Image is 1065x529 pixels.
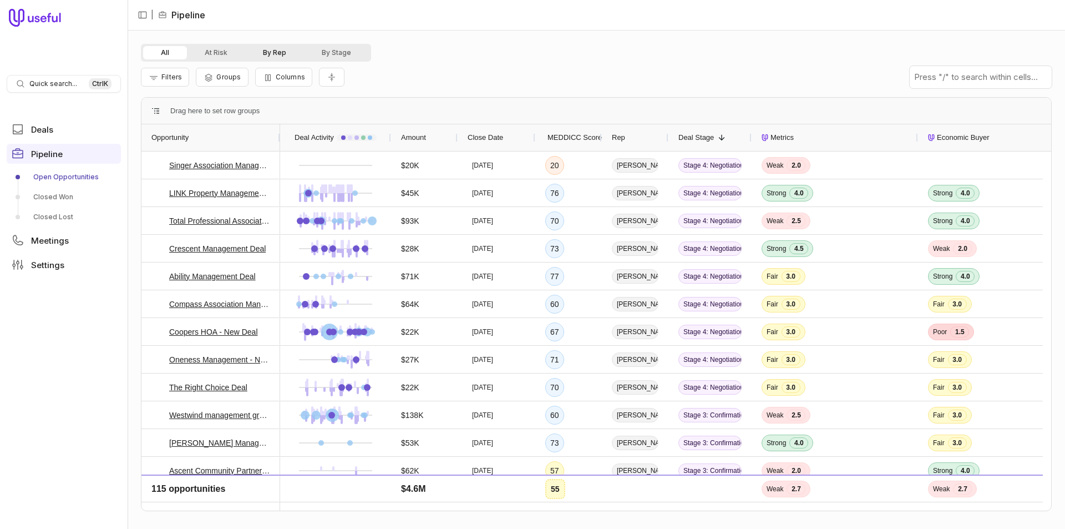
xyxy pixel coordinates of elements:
[787,410,805,421] span: 2.5
[767,328,778,336] span: Fair
[7,230,121,250] a: Meetings
[767,272,778,281] span: Fair
[767,466,783,475] span: Weak
[933,383,945,392] span: Fair
[169,353,270,366] a: Oneness Management - New Deal
[767,355,778,364] span: Fair
[550,298,559,311] div: 60
[948,354,967,365] span: 3.0
[151,131,189,144] span: Opportunity
[612,436,658,450] span: [PERSON_NAME]
[678,491,742,506] span: Stage 3: Confirmation
[472,383,493,392] time: [DATE]
[787,160,805,171] span: 2.0
[169,298,270,311] a: Compass Association Management Deal
[169,409,270,422] a: Westwind management group, LLC - New Deal
[550,492,559,505] div: 66
[169,381,247,394] a: The Right Choice Deal
[953,243,972,254] span: 2.0
[550,381,559,394] div: 70
[550,242,559,255] div: 73
[612,241,658,256] span: [PERSON_NAME]
[550,187,559,200] div: 76
[401,353,419,366] span: $27K
[401,325,419,339] span: $22K
[472,355,493,364] time: [DATE]
[933,300,945,309] span: Fair
[550,214,559,228] div: 70
[933,272,952,281] span: Strong
[678,352,742,367] span: Stage 4: Negotiation
[612,463,658,478] span: [PERSON_NAME]
[401,270,419,283] span: $71K
[141,68,189,87] button: Filter Pipeline
[789,493,808,504] span: 4.0
[319,68,344,87] button: Collapse all rows
[401,187,419,200] span: $45K
[678,408,742,422] span: Stage 3: Confirmation
[612,269,658,284] span: [PERSON_NAME]
[255,68,312,87] button: Columns
[550,270,559,283] div: 77
[767,244,786,253] span: Strong
[767,494,786,503] span: Strong
[767,216,783,225] span: Weak
[550,325,559,339] div: 67
[472,439,493,447] time: [DATE]
[937,131,990,144] span: Economic Buyer
[169,242,266,255] a: Crescent Management Deal
[547,131,602,144] span: MEDDICC Score
[401,492,410,505] span: $0
[169,492,270,505] a: Crummack [PERSON_NAME] Deal
[948,299,967,310] span: 3.0
[678,214,742,228] span: Stage 4: Negotiation
[550,409,559,422] div: 60
[472,272,493,281] time: [DATE]
[550,353,559,366] div: 71
[948,382,967,393] span: 3.0
[782,382,800,393] span: 3.0
[787,465,805,476] span: 2.0
[678,436,742,450] span: Stage 3: Confirmation
[612,297,658,311] span: [PERSON_NAME]
[401,159,419,172] span: $20K
[170,104,260,118] span: Drag here to set row groups
[7,255,121,275] a: Settings
[762,124,908,151] div: Metrics
[910,66,1052,88] input: Press "/" to search within cells...
[7,188,121,206] a: Closed Won
[956,271,975,282] span: 4.0
[169,325,258,339] a: Coopers HOA - New Deal
[89,78,111,89] kbd: Ctrl K
[678,297,742,311] span: Stage 4: Negotiation
[782,271,800,282] span: 3.0
[678,158,742,173] span: Stage 4: Negotiation
[612,131,625,144] span: Rep
[550,436,559,450] div: 73
[678,241,742,256] span: Stage 4: Negotiation
[782,299,800,310] span: 3.0
[678,186,742,200] span: Stage 4: Negotiation
[401,436,419,450] span: $53K
[472,494,493,503] time: [DATE]
[187,46,245,59] button: At Risk
[678,463,742,478] span: Stage 3: Confirmation
[612,408,658,422] span: [PERSON_NAME]
[7,144,121,164] a: Pipeline
[7,168,121,226] div: Pipeline submenu
[158,8,205,22] li: Pipeline
[161,73,182,81] span: Filters
[612,158,658,173] span: [PERSON_NAME]
[956,465,975,476] span: 4.0
[770,131,794,144] span: Metrics
[31,150,63,158] span: Pipeline
[401,381,419,394] span: $22K
[401,464,419,477] span: $62K
[933,244,950,253] span: Weak
[7,119,121,139] a: Deals
[767,383,778,392] span: Fair
[29,79,77,88] span: Quick search...
[782,326,800,337] span: 3.0
[678,131,714,144] span: Deal Stage
[767,161,783,170] span: Weak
